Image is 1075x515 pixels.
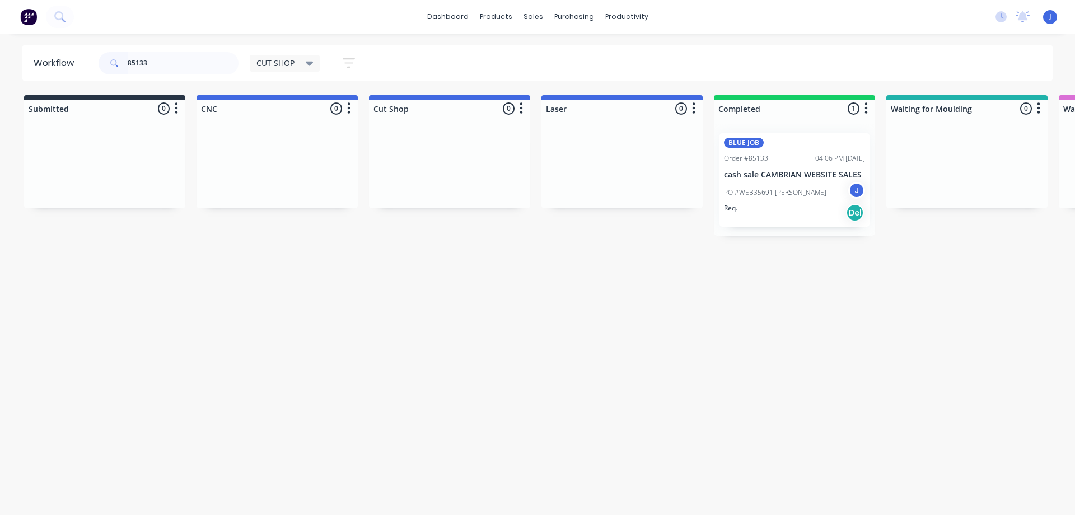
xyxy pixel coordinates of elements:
[20,8,37,25] img: Factory
[256,57,295,69] span: CUT SHOP
[128,52,239,74] input: Search for orders...
[724,203,737,213] p: Req.
[724,138,764,148] div: BLUE JOB
[719,133,870,227] div: BLUE JOBOrder #8513304:06 PM [DATE]cash sale CAMBRIAN WEBSITE SALESPO #WEB35691 [PERSON_NAME]JReq...
[848,182,865,199] div: J
[846,204,864,222] div: Del
[518,8,549,25] div: sales
[815,153,865,163] div: 04:06 PM [DATE]
[600,8,654,25] div: productivity
[474,8,518,25] div: products
[34,57,80,70] div: Workflow
[422,8,474,25] a: dashboard
[724,170,865,180] p: cash sale CAMBRIAN WEBSITE SALES
[724,153,768,163] div: Order #85133
[1049,12,1051,22] span: J
[724,188,826,198] p: PO #WEB35691 [PERSON_NAME]
[549,8,600,25] div: purchasing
